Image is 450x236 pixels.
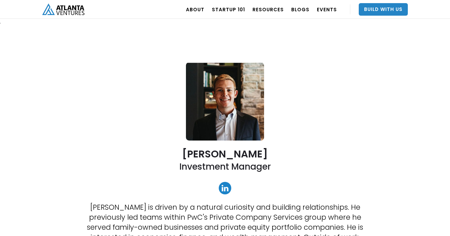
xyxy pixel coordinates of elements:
a: Startup 101 [212,1,245,18]
a: EVENTS [317,1,337,18]
a: Build With Us [359,3,408,16]
a: ABOUT [186,1,204,18]
h2: Investment Manager [179,161,271,172]
h2: [PERSON_NAME] [182,148,268,159]
a: RESOURCES [252,1,284,18]
a: BLOGS [291,1,309,18]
